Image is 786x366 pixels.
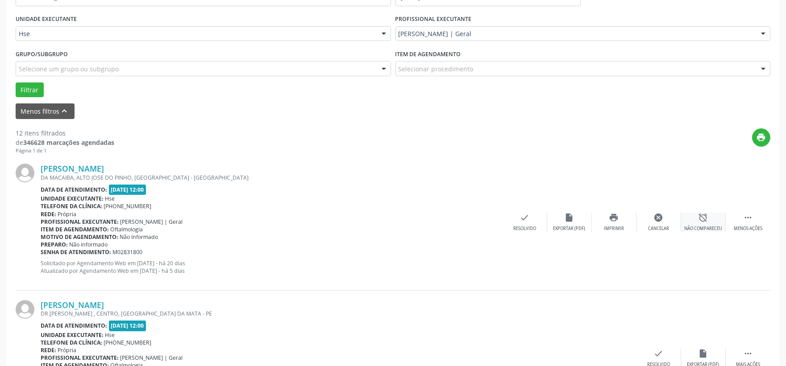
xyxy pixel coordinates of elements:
[16,300,34,319] img: img
[553,226,586,232] div: Exportar (PDF)
[565,213,574,222] i: insert_drive_file
[654,349,664,358] i: check
[113,248,143,256] span: M02831800
[699,213,708,222] i: alarm_off
[41,259,503,275] p: Solicitado por Agendamento Web em [DATE] - há 20 dias Atualizado por Agendamento Web em [DATE] - ...
[41,339,102,346] b: Telefone da clínica:
[743,213,753,222] i: 
[105,195,115,202] span: Hse
[16,103,75,119] button: Menos filtroskeyboard_arrow_up
[609,213,619,222] i: print
[399,64,474,74] span: Selecionar procedimento
[16,12,77,26] label: UNIDADE EXECUTANTE
[41,354,119,362] b: Profissional executante:
[513,226,536,232] div: Resolvido
[41,310,636,317] div: DR.[PERSON_NAME] , CENTRO, [GEOGRAPHIC_DATA] DA MATA - PE
[399,29,753,38] span: [PERSON_NAME] | Geral
[41,241,68,248] b: Preparo:
[120,233,158,241] span: Não informado
[19,64,119,74] span: Selecione um grupo ou subgrupo
[104,202,152,210] span: [PHONE_NUMBER]
[41,300,104,310] a: [PERSON_NAME]
[41,210,56,218] b: Rede:
[121,354,183,362] span: [PERSON_NAME] | Geral
[16,47,68,61] label: Grupo/Subgrupo
[41,248,111,256] b: Senha de atendimento:
[109,321,146,331] span: [DATE] 12:00
[16,138,114,147] div: de
[121,218,183,226] span: [PERSON_NAME] | Geral
[41,174,503,181] div: DA MACAIBA, ALTO JOSE DO PINHO, [GEOGRAPHIC_DATA] - [GEOGRAPHIC_DATA]
[757,132,766,142] i: print
[41,202,102,210] b: Telefone da clínica:
[58,346,77,354] span: Própria
[734,226,762,232] div: Menos ações
[520,213,530,222] i: check
[23,138,114,147] strong: 346628 marcações agendadas
[41,195,104,202] b: Unidade executante:
[654,213,664,222] i: cancel
[41,331,104,339] b: Unidade executante:
[604,226,624,232] div: Imprimir
[104,339,152,346] span: [PHONE_NUMBER]
[60,106,70,116] i: keyboard_arrow_up
[41,186,107,193] b: Data de atendimento:
[19,29,373,38] span: Hse
[105,331,115,339] span: Hse
[16,82,44,98] button: Filtrar
[395,12,472,26] label: PROFISSIONAL EXECUTANTE
[41,218,119,226] b: Profissional executante:
[743,349,753,358] i: 
[41,226,109,233] b: Item de agendamento:
[109,185,146,195] span: [DATE] 12:00
[41,322,107,329] b: Data de atendimento:
[648,226,669,232] div: Cancelar
[58,210,77,218] span: Própria
[111,226,143,233] span: Oftalmologia
[395,47,461,61] label: Item de agendamento
[684,226,722,232] div: Não compareceu
[752,128,770,147] button: print
[16,147,114,155] div: Página 1 de 1
[699,349,708,358] i: insert_drive_file
[16,164,34,182] img: img
[70,241,108,248] span: Não informado
[41,164,104,173] a: [PERSON_NAME]
[41,233,118,241] b: Motivo de agendamento:
[41,346,56,354] b: Rede:
[16,128,114,138] div: 12 itens filtrados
